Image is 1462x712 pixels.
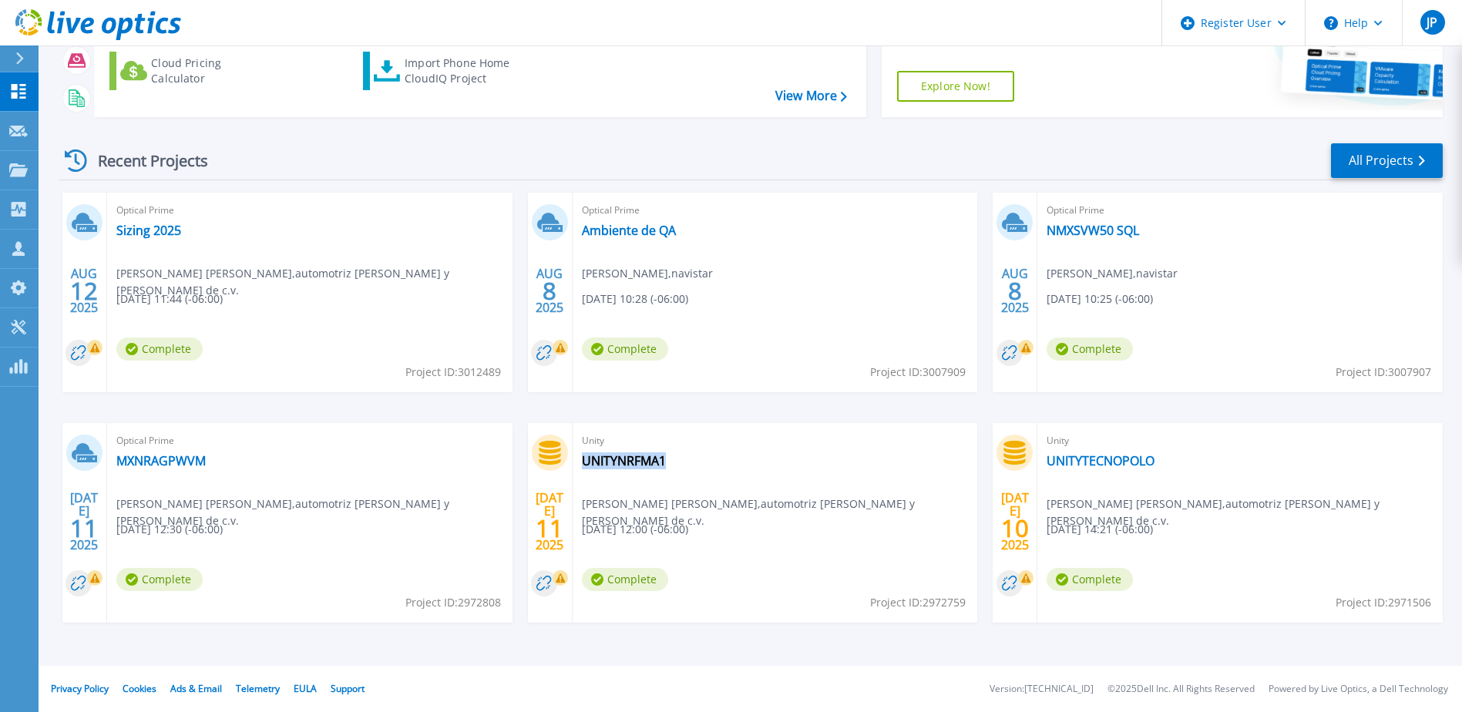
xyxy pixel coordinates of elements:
span: Project ID: 2972759 [870,594,966,611]
a: Privacy Policy [51,682,109,695]
li: © 2025 Dell Inc. All Rights Reserved [1107,684,1255,694]
span: Project ID: 2971506 [1336,594,1431,611]
span: [DATE] 12:30 (-06:00) [116,521,223,538]
a: Ads & Email [170,682,222,695]
span: Project ID: 3012489 [405,364,501,381]
div: Import Phone Home CloudIQ Project [405,55,525,86]
span: Optical Prime [116,432,503,449]
div: AUG 2025 [535,263,564,319]
a: Support [331,682,365,695]
a: Cloud Pricing Calculator [109,52,281,90]
span: 8 [543,284,556,297]
span: [PERSON_NAME] [PERSON_NAME] , automotriz [PERSON_NAME] y [PERSON_NAME] de c.v. [116,495,513,529]
a: NMXSVW50 SQL [1047,223,1139,238]
span: [DATE] 10:28 (-06:00) [582,291,688,307]
span: [DATE] 14:21 (-06:00) [1047,521,1153,538]
a: MXNRAGPWVM [116,453,206,469]
span: Complete [116,568,203,591]
div: Recent Projects [59,142,229,180]
span: [PERSON_NAME] , navistar [582,265,713,282]
span: Optical Prime [582,202,969,219]
span: 10 [1001,522,1029,535]
a: EULA [294,682,317,695]
span: [PERSON_NAME] [PERSON_NAME] , automotriz [PERSON_NAME] y [PERSON_NAME] de c.v. [582,495,978,529]
span: Optical Prime [116,202,503,219]
li: Powered by Live Optics, a Dell Technology [1269,684,1448,694]
div: [DATE] 2025 [535,493,564,549]
span: Project ID: 3007907 [1336,364,1431,381]
a: Explore Now! [897,71,1014,102]
a: View More [775,89,847,103]
span: Complete [582,338,668,361]
span: Complete [1047,568,1133,591]
span: Unity [582,432,969,449]
span: 8 [1008,284,1022,297]
span: Optical Prime [1047,202,1433,219]
a: All Projects [1331,143,1443,178]
a: Sizing 2025 [116,223,181,238]
div: AUG 2025 [69,263,99,319]
span: 11 [70,522,98,535]
span: [PERSON_NAME] [PERSON_NAME] , automotriz [PERSON_NAME] y [PERSON_NAME] de c.v. [116,265,513,299]
span: Project ID: 3007909 [870,364,966,381]
span: 12 [70,284,98,297]
a: Ambiente de QA [582,223,676,238]
span: [PERSON_NAME] , navistar [1047,265,1178,282]
div: [DATE] 2025 [1000,493,1030,549]
span: Complete [582,568,668,591]
div: [DATE] 2025 [69,493,99,549]
a: Telemetry [236,682,280,695]
li: Version: [TECHNICAL_ID] [990,684,1094,694]
span: Complete [116,338,203,361]
span: [DATE] 10:25 (-06:00) [1047,291,1153,307]
span: [DATE] 12:00 (-06:00) [582,521,688,538]
span: Unity [1047,432,1433,449]
span: Complete [1047,338,1133,361]
span: [DATE] 11:44 (-06:00) [116,291,223,307]
a: UNITYTECNOPOLO [1047,453,1154,469]
div: AUG 2025 [1000,263,1030,319]
span: [PERSON_NAME] [PERSON_NAME] , automotriz [PERSON_NAME] y [PERSON_NAME] de c.v. [1047,495,1443,529]
a: Cookies [123,682,156,695]
a: UNITYNRFMA1 [582,453,666,469]
span: Project ID: 2972808 [405,594,501,611]
span: JP [1427,16,1437,29]
div: Cloud Pricing Calculator [151,55,274,86]
span: 11 [536,522,563,535]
